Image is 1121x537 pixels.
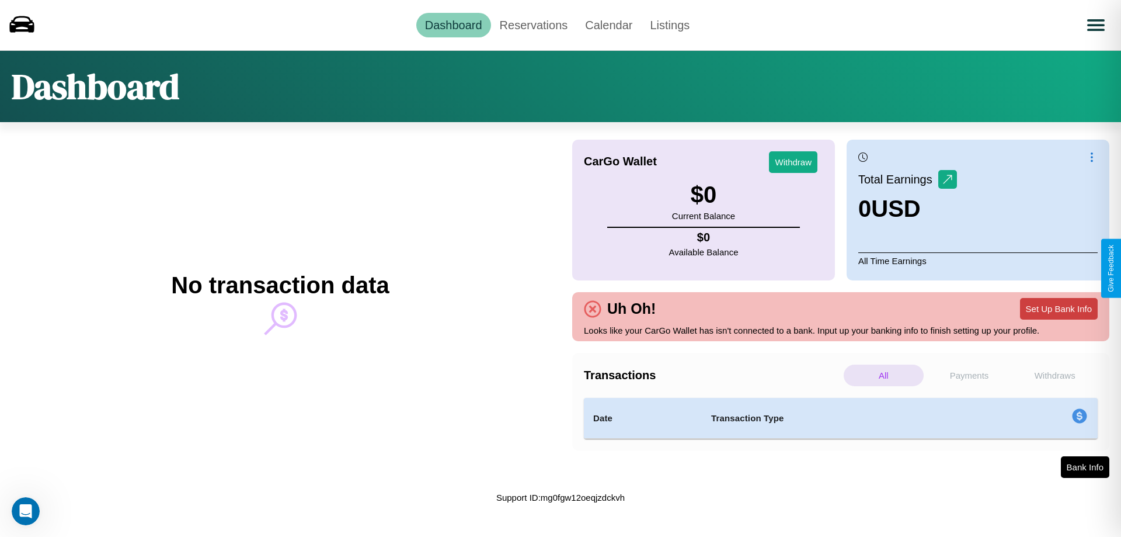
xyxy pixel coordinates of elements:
[669,231,739,244] h4: $ 0
[584,398,1098,439] table: simple table
[858,196,957,222] h3: 0 USD
[576,13,641,37] a: Calendar
[672,182,735,208] h3: $ 0
[858,252,1098,269] p: All Time Earnings
[1061,456,1109,478] button: Bank Info
[669,244,739,260] p: Available Balance
[171,272,389,299] h2: No transaction data
[584,369,841,382] h4: Transactions
[496,490,625,505] p: Support ID: mg0fgw12oeqjzdckvh
[584,155,657,168] h4: CarGo Wallet
[12,63,179,110] h1: Dashboard
[12,497,40,525] iframe: Intercom live chat
[601,300,662,317] h4: Uh Oh!
[491,13,577,37] a: Reservations
[711,411,976,425] h4: Transaction Type
[1020,298,1098,320] button: Set Up Bank Info
[641,13,698,37] a: Listings
[416,13,491,37] a: Dashboard
[1015,365,1095,386] p: Withdraws
[1080,9,1112,41] button: Open menu
[584,323,1098,338] p: Looks like your CarGo Wallet has isn't connected to a bank. Input up your banking info to finish ...
[929,365,1009,386] p: Payments
[858,169,938,190] p: Total Earnings
[844,365,924,386] p: All
[1107,245,1115,292] div: Give Feedback
[593,411,692,425] h4: Date
[769,151,817,173] button: Withdraw
[672,208,735,224] p: Current Balance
